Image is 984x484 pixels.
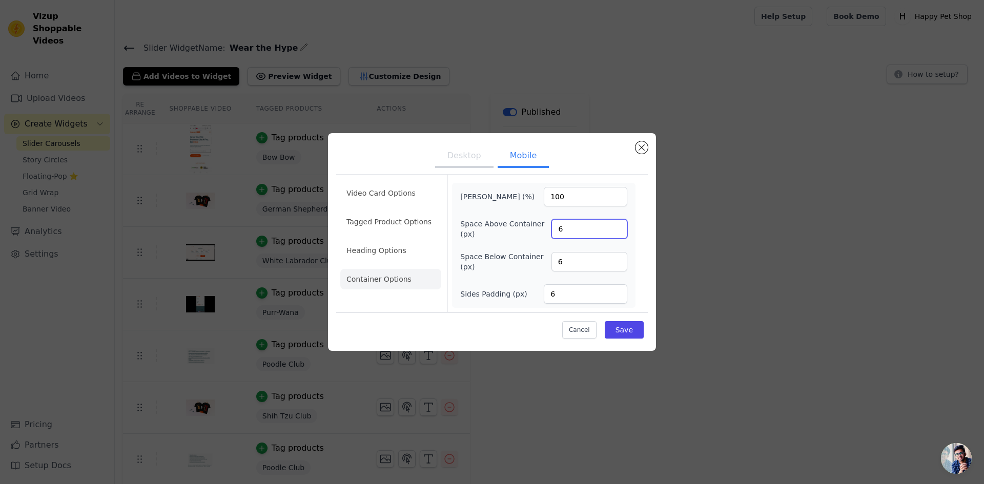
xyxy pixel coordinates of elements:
[562,321,597,339] button: Cancel
[635,141,648,154] button: Close modal
[340,212,441,232] li: Tagged Product Options
[340,269,441,289] li: Container Options
[941,443,972,474] div: Open chat
[498,145,549,168] button: Mobile
[460,289,527,299] label: Sides Padding (px)
[435,145,494,168] button: Desktop
[460,192,535,202] label: [PERSON_NAME] (%)
[605,321,644,339] button: Save
[340,183,441,203] li: Video Card Options
[460,251,551,272] label: Space Below Container (px)
[460,219,551,239] label: Space Above Container (px)
[340,240,441,261] li: Heading Options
